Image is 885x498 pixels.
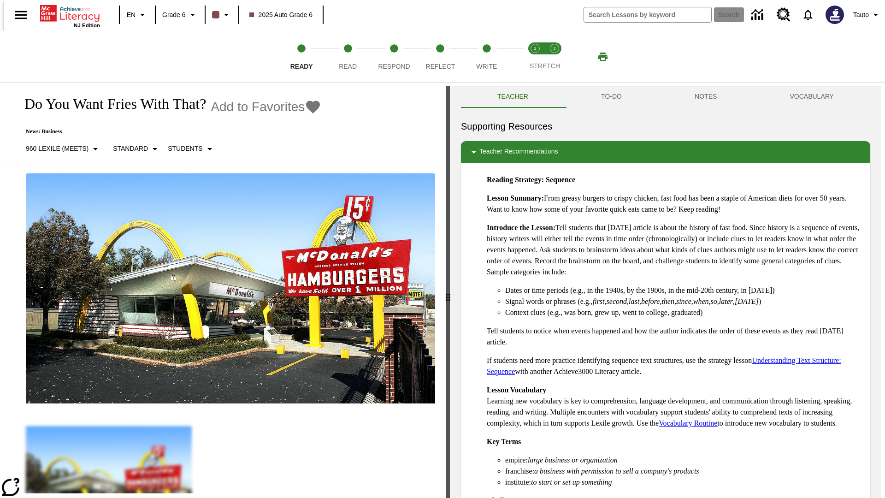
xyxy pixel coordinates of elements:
text: 1 [534,46,536,51]
button: Class color is dark brown. Change class color [208,6,236,23]
strong: Sequence [546,176,575,184]
em: when [693,297,709,305]
em: a business with permission to sell a company's products [534,467,699,475]
div: reading [4,86,446,493]
a: Data Center [746,2,771,28]
span: Add to Favorites [211,100,305,114]
strong: Introduce the Lesson: [487,224,555,231]
span: 2025 Auto Grade 6 [249,10,313,20]
li: Dates or time periods (e.g., in the 1940s, by the 1900s, in the mid-20th century, in [DATE]) [505,285,863,296]
button: Select Lexile, 960 Lexile (Meets) [22,141,105,157]
button: VOCABULARY [753,86,870,108]
button: Respond step 3 of 5 [367,31,421,82]
span: Reflect [426,63,455,70]
li: empire: [505,455,863,466]
strong: Lesson Vocabulary [487,386,546,394]
div: Home [40,3,100,28]
p: Tell students that [DATE] article is about the history of fast food. Since history is a sequence ... [487,222,863,278]
span: Read [339,63,357,70]
li: Context clues (e.g., was born, grew up, went to college, graduated) [505,307,863,318]
a: Understanding Text Structure: Sequence [487,356,841,375]
em: later [719,297,733,305]
button: Add to Favorites - Do You Want Fries With That? [211,99,321,115]
input: search field [584,7,711,22]
li: Signal words or phrases (e.g., , , , , , , , , , ) [505,296,863,307]
button: NOTES [658,86,753,108]
p: From greasy burgers to crispy chicken, fast food has been a staple of American diets for over 50 ... [487,193,863,215]
button: Grade: Grade 6, Select a grade [159,6,202,23]
text: 2 [553,46,555,51]
button: Language: EN, Select a language [123,6,152,23]
em: [DATE] [735,297,759,305]
span: Grade 6 [162,10,186,20]
p: 960 Lexile (Meets) [26,144,88,154]
img: One of the first McDonald's stores, with the iconic red sign and golden arches. [26,173,435,404]
button: Ready step 1 of 5 [275,31,328,82]
span: Respond [378,63,410,70]
button: Scaffolds, Standard [109,141,164,157]
span: EN [127,10,136,20]
strong: Lesson Summary: [487,194,544,202]
em: large business or organization [528,456,618,464]
img: Avatar [826,6,844,24]
p: Teacher Recommendations [479,147,558,158]
em: to start or set up something [531,478,612,486]
li: franchise: [505,466,863,477]
button: Write step 5 of 5 [460,31,513,82]
p: Students [168,144,202,154]
p: Tell students to notice when events happened and how the author indicates the order of these even... [487,326,863,348]
button: Stretch Respond step 2 of 2 [541,31,568,82]
span: Ready [290,63,313,70]
span: NJ Edition [74,23,100,28]
em: before [641,297,660,305]
button: TO-DO [565,86,658,108]
button: Stretch Read step 1 of 2 [522,31,549,82]
p: Learning new vocabulary is key to comprehension, language development, and communication through ... [487,385,863,429]
p: News: Business [15,128,321,135]
button: Select a new avatar [820,3,850,27]
div: Instructional Panel Tabs [461,86,870,108]
div: Press Enter or Spacebar and then press right and left arrow keys to move the slider [446,86,450,498]
button: Select Student [164,141,218,157]
strong: Reading Strategy: [487,176,544,184]
span: Write [476,63,497,70]
button: Open side menu [7,1,35,29]
em: last [629,297,639,305]
span: Tauto [853,10,869,20]
strong: Key Terms [487,438,521,445]
p: If students need more practice identifying sequence text structures, use the strategy lesson with... [487,355,863,377]
span: STRETCH [530,62,560,70]
h6: Supporting Resources [461,119,870,134]
em: since [676,297,691,305]
a: Resource Center, Will open in new tab [771,2,796,27]
button: Print [588,48,618,65]
button: Profile/Settings [850,6,885,23]
h1: Do You Want Fries With That? [15,95,206,113]
div: Teacher Recommendations [461,141,870,163]
a: Vocabulary Routine [659,419,717,427]
button: Reflect step 4 of 5 [413,31,467,82]
em: so [711,297,717,305]
em: second [607,297,627,305]
a: Notifications [796,3,820,27]
div: activity [450,86,881,498]
button: Read step 2 of 5 [321,31,374,82]
em: first [593,297,605,305]
li: institute: [505,477,863,488]
em: then [661,297,674,305]
p: Standard [113,144,148,154]
button: Teacher [461,86,565,108]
